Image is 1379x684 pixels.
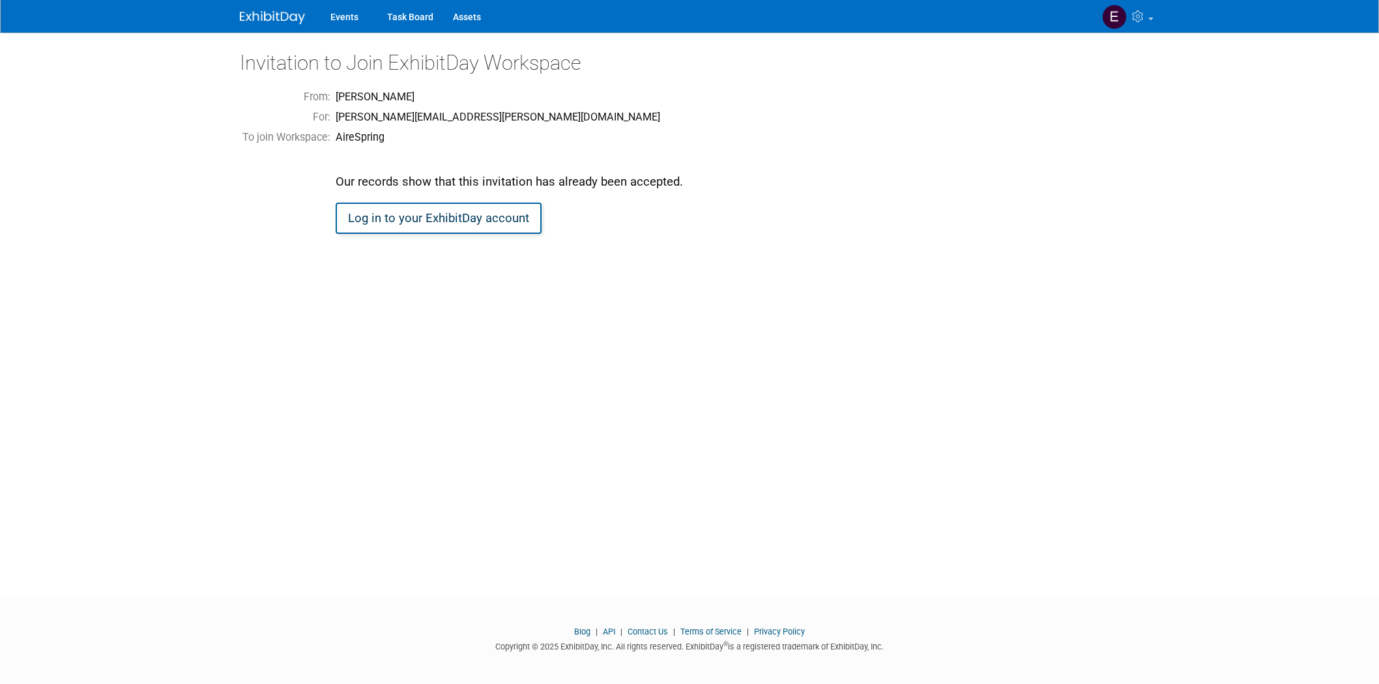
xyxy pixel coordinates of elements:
a: Log in to your ExhibitDay account [336,203,542,234]
div: Our records show that this invitation has already been accepted. [336,150,683,190]
td: From: [240,87,333,107]
td: [PERSON_NAME][EMAIL_ADDRESS][PERSON_NAME][DOMAIN_NAME] [333,107,686,128]
a: Terms of Service [680,627,742,636]
td: AireSpring [333,128,686,148]
span: | [617,627,626,636]
img: erica arjona [1102,5,1127,29]
a: Blog [574,627,590,636]
span: | [670,627,678,636]
span: | [592,627,601,636]
td: For: [240,107,333,128]
a: API [603,627,615,636]
img: ExhibitDay [240,11,305,24]
span: | [744,627,752,636]
a: Contact Us [628,627,668,636]
td: [PERSON_NAME] [333,87,686,107]
td: To join Workspace: [240,128,333,148]
a: Privacy Policy [754,627,805,636]
sup: ® [723,640,728,648]
h2: Invitation to Join ExhibitDay Workspace [240,52,1139,74]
